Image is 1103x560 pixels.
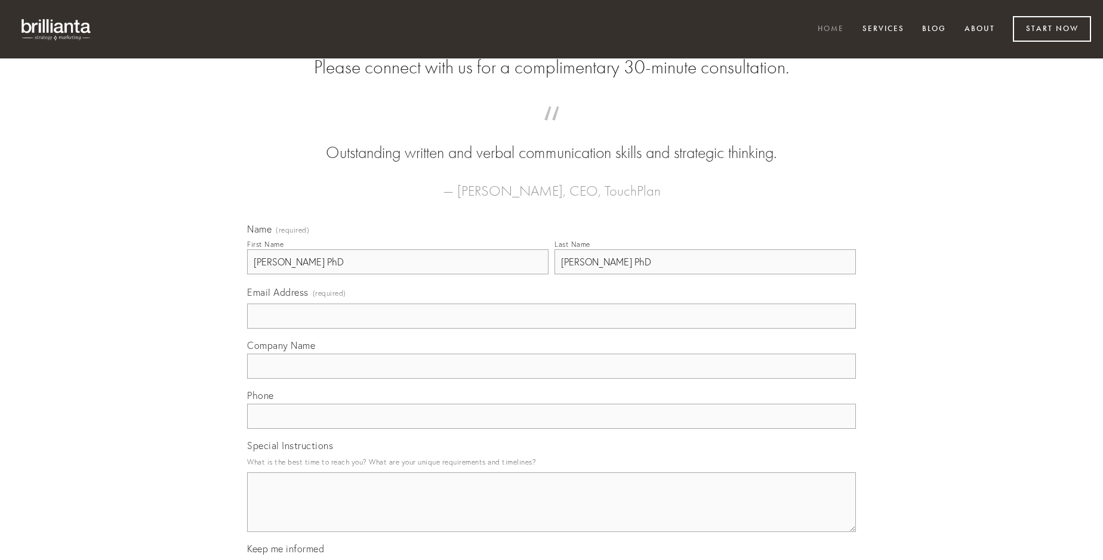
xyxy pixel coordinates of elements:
[247,286,309,298] span: Email Address
[247,339,315,351] span: Company Name
[247,56,856,79] h2: Please connect with us for a complimentary 30-minute consultation.
[855,20,912,39] a: Services
[957,20,1003,39] a: About
[810,20,852,39] a: Home
[247,240,284,249] div: First Name
[247,454,856,470] p: What is the best time to reach you? What are your unique requirements and timelines?
[266,118,837,141] span: “
[266,165,837,203] figcaption: — [PERSON_NAME], CEO, TouchPlan
[1013,16,1091,42] a: Start Now
[247,389,274,401] span: Phone
[554,240,590,249] div: Last Name
[247,543,324,555] span: Keep me informed
[247,440,333,451] span: Special Instructions
[266,118,837,165] blockquote: Outstanding written and verbal communication skills and strategic thinking.
[914,20,954,39] a: Blog
[247,223,272,235] span: Name
[12,12,101,47] img: brillianta - research, strategy, marketing
[276,227,309,234] span: (required)
[313,285,346,301] span: (required)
